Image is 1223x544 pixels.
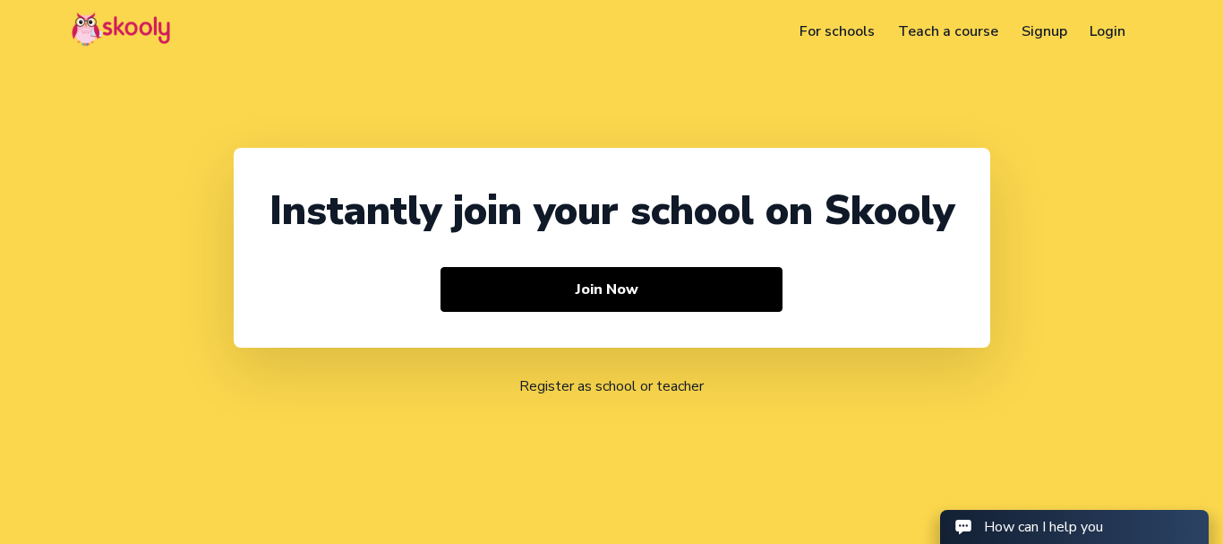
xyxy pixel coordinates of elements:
a: Teach a course [886,17,1010,46]
button: Join Now [440,267,783,312]
a: Login [1078,17,1137,46]
img: Skooly [72,12,170,47]
a: Register as school or teacher [519,376,704,396]
a: For schools [789,17,887,46]
a: Signup [1010,17,1079,46]
div: Instantly join your school on Skooly [269,184,954,238]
